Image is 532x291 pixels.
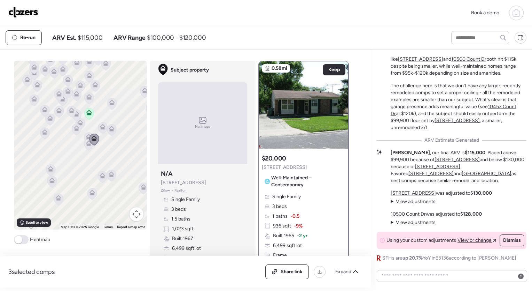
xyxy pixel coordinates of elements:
[273,252,287,259] span: Frame
[415,164,460,170] a: [STREET_ADDRESS]
[262,154,286,163] h3: $20,000
[503,237,521,244] span: Dismiss
[61,225,99,229] span: Map Data ©2025 Google
[172,245,201,252] span: 6,499 sqft lot
[424,137,479,144] span: ARV Estimate Generated
[271,174,343,188] span: Well-Maintained – Contemporary
[328,66,340,73] span: Keep
[281,268,303,275] span: Share link
[391,211,482,218] p: was adjusted to
[130,207,143,221] button: Map camera controls
[391,190,492,197] p: was adjusted to
[457,237,496,244] a: View or change
[262,164,307,171] span: [STREET_ADDRESS]
[462,171,511,177] a: [GEOGRAPHIC_DATA]
[172,225,194,232] span: 1,023 sqft
[174,188,186,193] span: Realtor
[114,33,146,42] span: ARV Range
[386,237,456,244] span: Using your custom adjustments
[195,124,210,129] span: No image
[391,82,526,131] p: The challenge here is that we don't have any larger, recently remodeled comps to set a proper cei...
[103,225,113,229] a: Terms (opens in new tab)
[460,211,482,217] strong: $128,000
[435,118,480,124] a: [STREET_ADDRESS]
[161,188,170,193] span: Zillow
[8,268,55,276] span: 3 selected comps
[408,171,454,177] a: [STREET_ADDRESS]
[171,67,209,74] span: Subject property
[172,235,193,242] span: Built 1967
[8,7,38,18] img: Logo
[171,206,186,213] span: 3 beds
[396,199,436,204] span: View adjustments
[272,193,301,200] span: Single Family
[161,179,206,186] span: [STREET_ADDRESS]
[470,190,492,196] strong: $130,000
[335,268,351,275] span: Expand
[161,170,173,178] h3: N/A
[172,255,186,262] span: Frame
[398,56,443,62] a: [STREET_ADDRESS]
[402,255,423,261] span: up 20.7%
[272,65,287,72] span: 0.58mi
[273,232,294,239] span: Built 1965
[435,157,480,163] a: [STREET_ADDRESS]
[171,196,200,203] span: Single Family
[457,237,492,244] span: View or change
[391,211,426,217] a: 10500 Count Dr
[30,236,50,243] span: Heatmap
[396,219,436,225] span: View adjustments
[465,150,485,156] strong: $115,000
[391,150,430,156] strong: [PERSON_NAME]
[297,232,307,239] span: -2 yr
[290,213,299,220] span: -0.5
[391,149,526,184] p: , our final ARV is . Placed above $99,900 because of and below $130,000 because of . Favored and ...
[171,216,190,223] span: 1.5 baths
[16,221,39,230] img: Google
[391,198,436,205] summary: View adjustments
[52,33,76,42] span: ARV Est.
[451,56,486,62] a: 10500 Count Dr
[272,213,288,220] span: 1 baths
[471,10,499,16] span: Book a demo
[171,188,173,193] span: •
[26,220,48,225] span: Satellite view
[78,33,102,42] span: $115,000
[147,33,206,42] span: $100,000 - $120,000
[391,190,436,196] a: [STREET_ADDRESS]
[273,242,302,249] span: 6,499 sqft lot
[20,34,36,41] span: Re-run
[272,203,287,210] span: 3 beds
[294,223,303,230] span: -9%
[16,221,39,230] a: Open this area in Google Maps (opens a new window)
[391,219,436,226] summary: View adjustments
[382,255,516,262] span: SFHs are YoY in 63136 according to [PERSON_NAME]
[273,223,291,230] span: 936 sqft
[117,225,145,229] a: Report a map error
